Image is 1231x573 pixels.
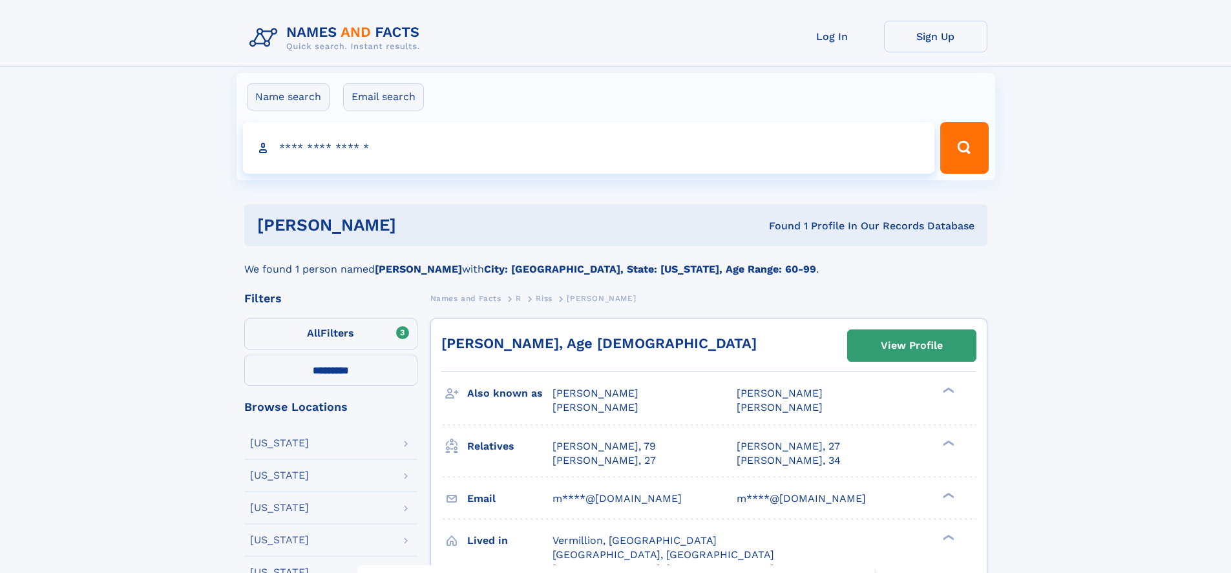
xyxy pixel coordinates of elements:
[552,548,774,561] span: [GEOGRAPHIC_DATA], [GEOGRAPHIC_DATA]
[467,435,552,457] h3: Relatives
[484,263,816,275] b: City: [GEOGRAPHIC_DATA], State: [US_STATE], Age Range: 60-99
[250,503,309,513] div: [US_STATE]
[467,382,552,404] h3: Also known as
[940,491,955,499] div: ❯
[781,21,884,52] a: Log In
[567,294,636,303] span: [PERSON_NAME]
[848,330,976,361] a: View Profile
[441,335,757,351] a: [PERSON_NAME], Age [DEMOGRAPHIC_DATA]
[737,387,823,399] span: [PERSON_NAME]
[250,438,309,448] div: [US_STATE]
[244,401,417,413] div: Browse Locations
[467,530,552,552] h3: Lived in
[244,293,417,304] div: Filters
[250,535,309,545] div: [US_STATE]
[737,439,840,453] a: [PERSON_NAME], 27
[516,290,521,306] a: R
[375,263,462,275] b: [PERSON_NAME]
[552,439,656,453] a: [PERSON_NAME], 79
[257,217,583,233] h1: [PERSON_NAME]
[536,294,552,303] span: Riss
[884,21,987,52] a: Sign Up
[244,21,430,56] img: Logo Names and Facts
[552,401,638,413] span: [PERSON_NAME]
[552,453,656,468] a: [PERSON_NAME], 27
[536,290,552,306] a: Riss
[737,453,841,468] a: [PERSON_NAME], 34
[940,386,955,395] div: ❯
[552,534,717,547] span: Vermillion, [GEOGRAPHIC_DATA]
[244,246,987,277] div: We found 1 person named with .
[343,83,424,110] label: Email search
[307,327,321,339] span: All
[737,401,823,413] span: [PERSON_NAME]
[881,331,943,360] div: View Profile
[247,83,330,110] label: Name search
[243,122,935,174] input: search input
[582,219,974,233] div: Found 1 Profile In Our Records Database
[244,318,417,349] label: Filters
[940,122,988,174] button: Search Button
[940,439,955,447] div: ❯
[552,387,638,399] span: [PERSON_NAME]
[430,290,501,306] a: Names and Facts
[467,488,552,510] h3: Email
[250,470,309,481] div: [US_STATE]
[516,294,521,303] span: R
[940,533,955,541] div: ❯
